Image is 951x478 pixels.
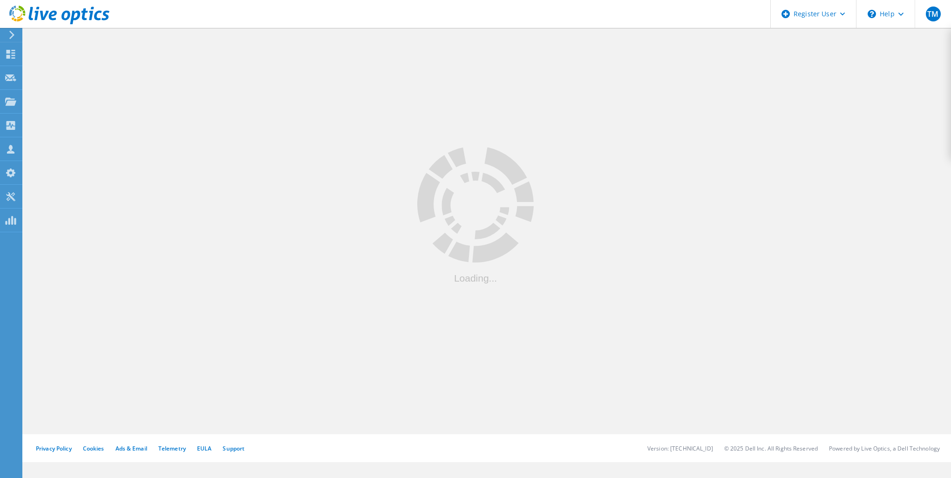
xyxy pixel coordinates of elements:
[9,20,109,26] a: Live Optics Dashboard
[647,444,713,452] li: Version: [TECHNICAL_ID]
[868,10,876,18] svg: \n
[927,10,938,18] span: TM
[83,444,104,452] a: Cookies
[829,444,940,452] li: Powered by Live Optics, a Dell Technology
[158,444,186,452] a: Telemetry
[36,444,72,452] a: Privacy Policy
[724,444,818,452] li: © 2025 Dell Inc. All Rights Reserved
[115,444,147,452] a: Ads & Email
[417,273,534,283] div: Loading...
[197,444,211,452] a: EULA
[223,444,245,452] a: Support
